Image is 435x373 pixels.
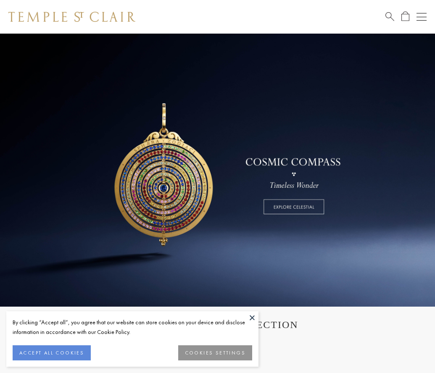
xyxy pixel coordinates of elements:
button: ACCEPT ALL COOKIES [13,345,91,360]
button: COOKIES SETTINGS [178,345,252,360]
img: Temple St. Clair [8,12,135,22]
a: Open Shopping Bag [401,11,409,22]
button: Open navigation [417,12,427,22]
a: Search [385,11,394,22]
div: By clicking “Accept all”, you agree that our website can store cookies on your device and disclos... [13,318,252,337]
